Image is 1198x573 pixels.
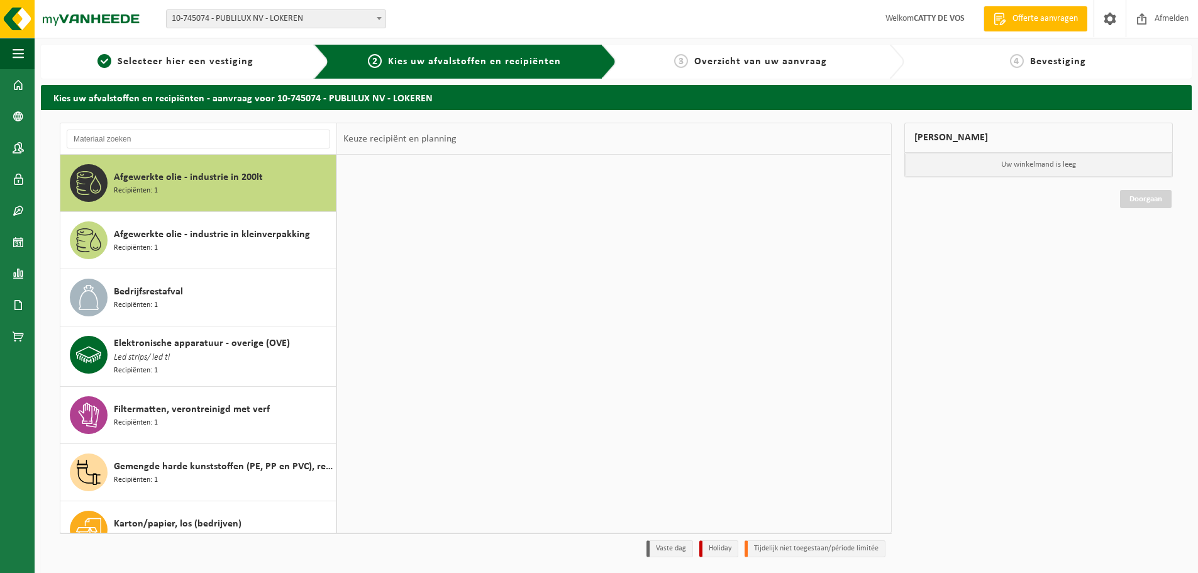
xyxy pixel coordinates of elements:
[114,516,241,531] span: Karton/papier, los (bedrijven)
[60,387,336,444] button: Filtermatten, verontreinigd met verf Recipiënten: 1
[1009,13,1081,25] span: Offerte aanvragen
[118,57,253,67] span: Selecteer hier een vestiging
[60,326,336,387] button: Elektronische apparatuur - overige (OVE) Led strips/ led tl Recipiënten: 1
[699,540,738,557] li: Holiday
[694,57,827,67] span: Overzicht van uw aanvraag
[904,123,1173,153] div: [PERSON_NAME]
[67,130,330,148] input: Materiaal zoeken
[114,365,158,377] span: Recipiënten: 1
[114,284,183,299] span: Bedrijfsrestafval
[114,227,310,242] span: Afgewerkte olie - industrie in kleinverpakking
[1010,54,1024,68] span: 4
[114,242,158,254] span: Recipiënten: 1
[60,269,336,326] button: Bedrijfsrestafval Recipiënten: 1
[114,170,263,185] span: Afgewerkte olie - industrie in 200lt
[114,474,158,486] span: Recipiënten: 1
[674,54,688,68] span: 3
[114,531,158,543] span: Recipiënten: 1
[47,54,304,69] a: 1Selecteer hier een vestiging
[114,299,158,311] span: Recipiënten: 1
[114,417,158,429] span: Recipiënten: 1
[97,54,111,68] span: 1
[60,501,336,559] button: Karton/papier, los (bedrijven) Recipiënten: 1
[166,9,386,28] span: 10-745074 - PUBLILUX NV - LOKEREN
[114,185,158,197] span: Recipiënten: 1
[745,540,885,557] li: Tijdelijk niet toegestaan/période limitée
[905,153,1173,177] p: Uw winkelmand is leeg
[1120,190,1172,208] a: Doorgaan
[60,212,336,269] button: Afgewerkte olie - industrie in kleinverpakking Recipiënten: 1
[984,6,1087,31] a: Offerte aanvragen
[114,459,333,474] span: Gemengde harde kunststoffen (PE, PP en PVC), recycleerbaar (industrieel)
[114,351,170,365] span: Led strips/ led tl
[167,10,385,28] span: 10-745074 - PUBLILUX NV - LOKEREN
[368,54,382,68] span: 2
[114,336,290,351] span: Elektronische apparatuur - overige (OVE)
[41,85,1192,109] h2: Kies uw afvalstoffen en recipiënten - aanvraag voor 10-745074 - PUBLILUX NV - LOKEREN
[60,155,336,212] button: Afgewerkte olie - industrie in 200lt Recipiënten: 1
[337,123,463,155] div: Keuze recipiënt en planning
[60,444,336,501] button: Gemengde harde kunststoffen (PE, PP en PVC), recycleerbaar (industrieel) Recipiënten: 1
[1030,57,1086,67] span: Bevestiging
[646,540,693,557] li: Vaste dag
[914,14,965,23] strong: CATTY DE VOS
[388,57,561,67] span: Kies uw afvalstoffen en recipiënten
[114,402,270,417] span: Filtermatten, verontreinigd met verf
